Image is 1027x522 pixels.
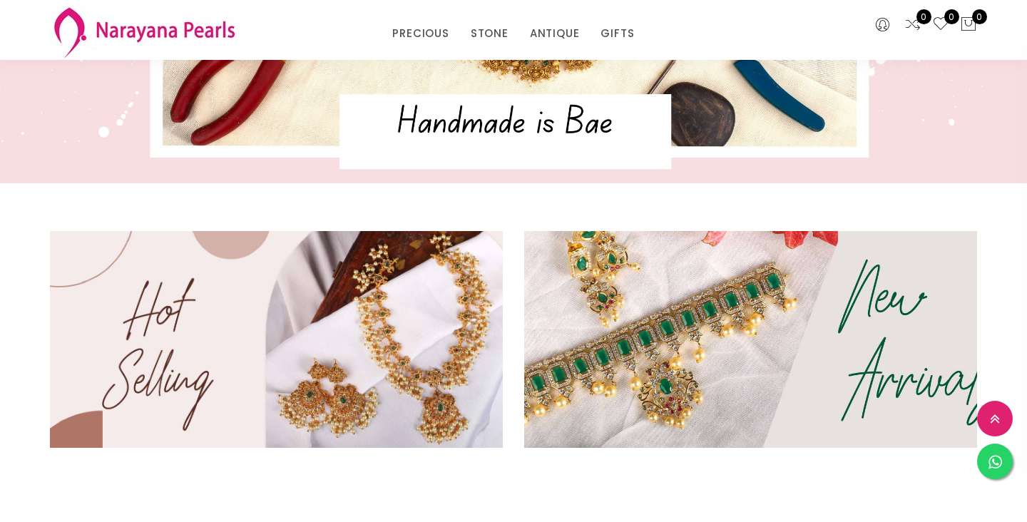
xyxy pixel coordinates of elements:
a: 0 [904,16,921,34]
span: 0 [916,9,931,24]
a: ANTIQUE [530,23,580,44]
a: 0 [932,16,949,34]
span: 0 [972,9,987,24]
a: GIFTS [601,23,634,44]
a: PRECIOUS [392,23,449,44]
button: 0 [960,16,977,34]
span: 0 [944,9,959,24]
a: STONE [471,23,509,44]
